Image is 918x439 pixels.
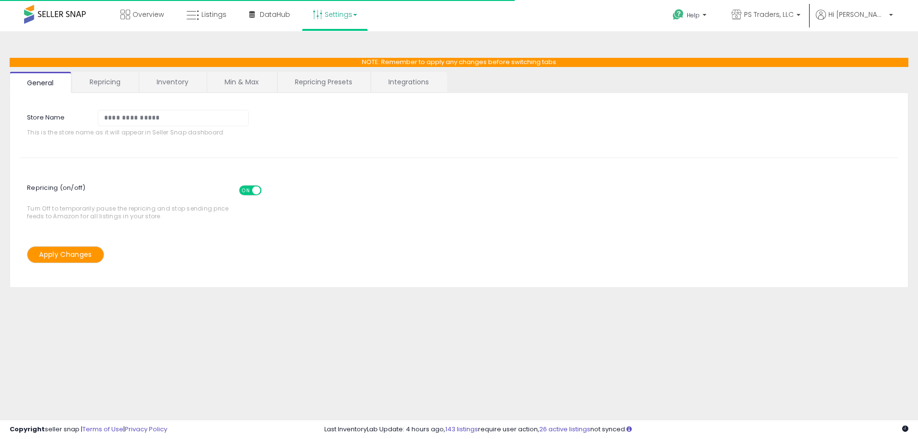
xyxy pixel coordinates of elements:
[27,246,104,263] button: Apply Changes
[371,72,446,92] a: Integrations
[278,72,370,92] a: Repricing Presets
[82,425,123,434] a: Terms of Use
[27,129,255,136] span: This is the store name as it will appear in Seller Snap dashboard.
[139,72,206,92] a: Inventory
[687,11,700,19] span: Help
[539,425,590,434] a: 26 active listings
[20,110,91,122] label: Store Name
[816,10,893,31] a: Hi [PERSON_NAME]
[626,426,632,432] i: Click here to read more about un-synced listings.
[10,425,167,434] div: seller snap | |
[72,72,138,92] a: Repricing
[665,1,716,31] a: Help
[260,186,276,195] span: OFF
[445,425,478,434] a: 143 listings
[240,186,252,195] span: ON
[201,10,226,19] span: Listings
[828,10,886,19] span: Hi [PERSON_NAME]
[27,181,234,220] span: Turn Off to temporarily pause the repricing and stop sending price feeds to Amazon for all listin...
[10,425,45,434] strong: Copyright
[27,178,270,205] span: Repricing (on/off)
[125,425,167,434] a: Privacy Policy
[133,10,164,19] span: Overview
[10,58,908,67] p: NOTE: Remember to apply any changes before switching tabs
[207,72,276,92] a: Min & Max
[744,10,794,19] span: PS Traders, LLC
[10,72,71,93] a: General
[324,425,908,434] div: Last InventoryLab Update: 4 hours ago, require user action, not synced.
[672,9,684,21] i: Get Help
[260,10,290,19] span: DataHub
